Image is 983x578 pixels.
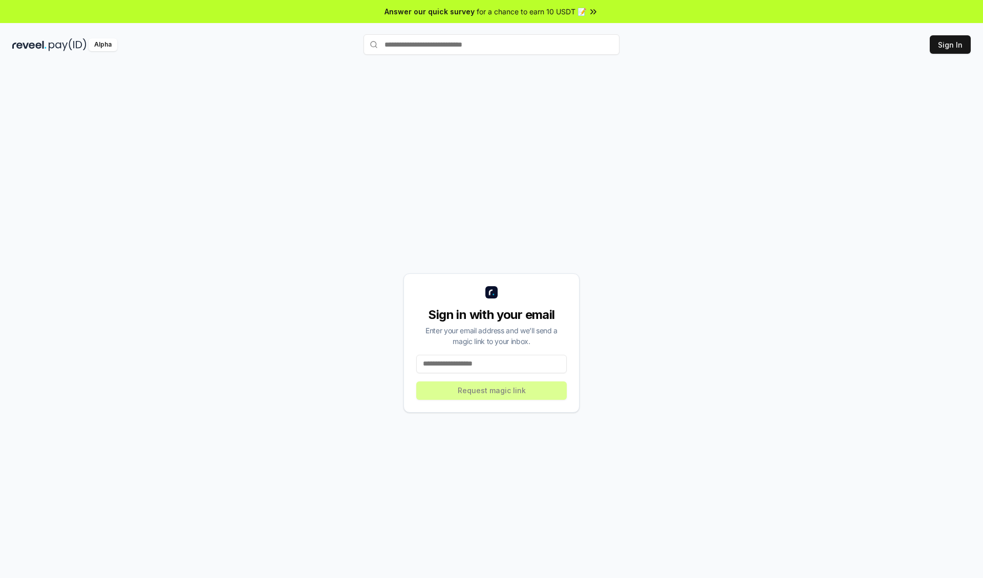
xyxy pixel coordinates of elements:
span: Answer our quick survey [384,6,475,17]
button: Sign In [930,35,971,54]
img: logo_small [485,286,498,298]
div: Alpha [89,38,117,51]
span: for a chance to earn 10 USDT 📝 [477,6,586,17]
img: reveel_dark [12,38,47,51]
div: Sign in with your email [416,307,567,323]
img: pay_id [49,38,87,51]
div: Enter your email address and we’ll send a magic link to your inbox. [416,325,567,347]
